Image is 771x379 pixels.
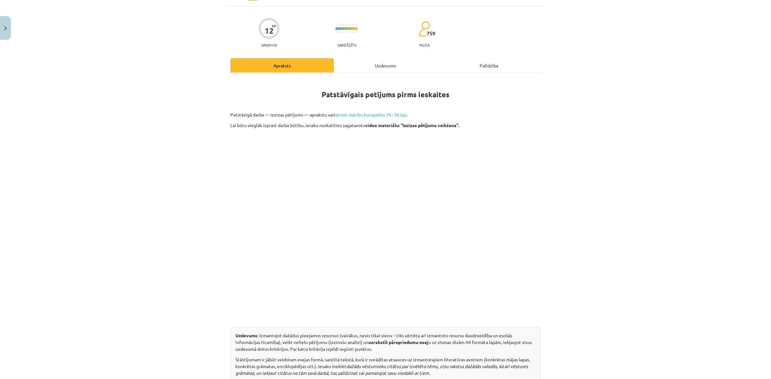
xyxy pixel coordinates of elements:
p: pilda [419,43,430,47]
p: Saņemsi [259,43,279,47]
img: icon-short-line-57e1e144782c952c97e751825c79c345078a6d821885a25fce030b3d8c18986b.svg [346,24,347,26]
div: Uzdevums [334,58,437,73]
p: Sarežģīts [337,43,356,47]
div: 12 [265,26,274,35]
p: Stāstījumam ir jābūt veidotam esejas formā, saistītā tekstā, kurā ir norādītas atsauces uz izmant... [235,356,536,376]
img: icon-short-line-57e1e144782c952c97e751825c79c345078a6d821885a25fce030b3d8c18986b.svg [340,31,341,33]
img: icon-close-lesson-0947bae3869378f0d4975bcd49f059093ad1ed9edebbc8119c70593378902aed.svg [4,26,7,30]
span: 759 [427,30,435,36]
span: XP [272,24,276,28]
p: : Izmantojot dažādus pieejamos resursus (vairākus, nevis tikai vienu – tiks vērtēta arī izmantoto... [235,332,536,352]
b: Uzdevums [235,332,257,338]
img: icon-short-line-57e1e144782c952c97e751825c79c345078a6d821885a25fce030b3d8c18986b.svg [356,24,357,26]
img: icon-short-line-57e1e144782c952c97e751825c79c345078a6d821885a25fce030b3d8c18986b.svg [343,31,344,33]
img: icon-short-line-57e1e144782c952c97e751825c79c345078a6d821885a25fce030b3d8c18986b.svg [343,24,344,26]
img: icon-short-line-57e1e144782c952c97e751825c79c345078a6d821885a25fce030b3d8c18986b.svg [346,31,347,33]
a: atrast mācību konspekta 34.–36.lpp. [335,112,408,117]
p: Lai būtu vieglāk izprast darba būtību, iesaku noskatīties sagatavoto [230,122,541,129]
strong: Patstāvīgais petījums pirms ieskaites [322,90,449,99]
div: Palīdzība [437,58,541,73]
img: students-c634bb4e5e11cddfef0936a35e636f08e4e9abd3cc4e673bd6f9a4125e45ecb1.svg [419,21,430,37]
img: icon-short-line-57e1e144782c952c97e751825c79c345078a6d821885a25fce030b3d8c18986b.svg [356,31,357,33]
strong: video materiālu: “Izziņas pētījuma veikšana”. [365,122,459,128]
div: Apraksts [230,58,334,73]
p: Patstāvīgā darba — izziņas pētījums — aprakstu vari [230,111,541,118]
img: icon-short-line-57e1e144782c952c97e751825c79c345078a6d821885a25fce030b3d8c18986b.svg [340,24,341,26]
b: uzrakstīt pārspriedumu-esej [368,339,428,345]
i: dažādu vēsturnieku citātus par izvēlēto tēmu, ziņu rakstus dažādās valodās, kā arī vēstures grāma... [235,363,528,376]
